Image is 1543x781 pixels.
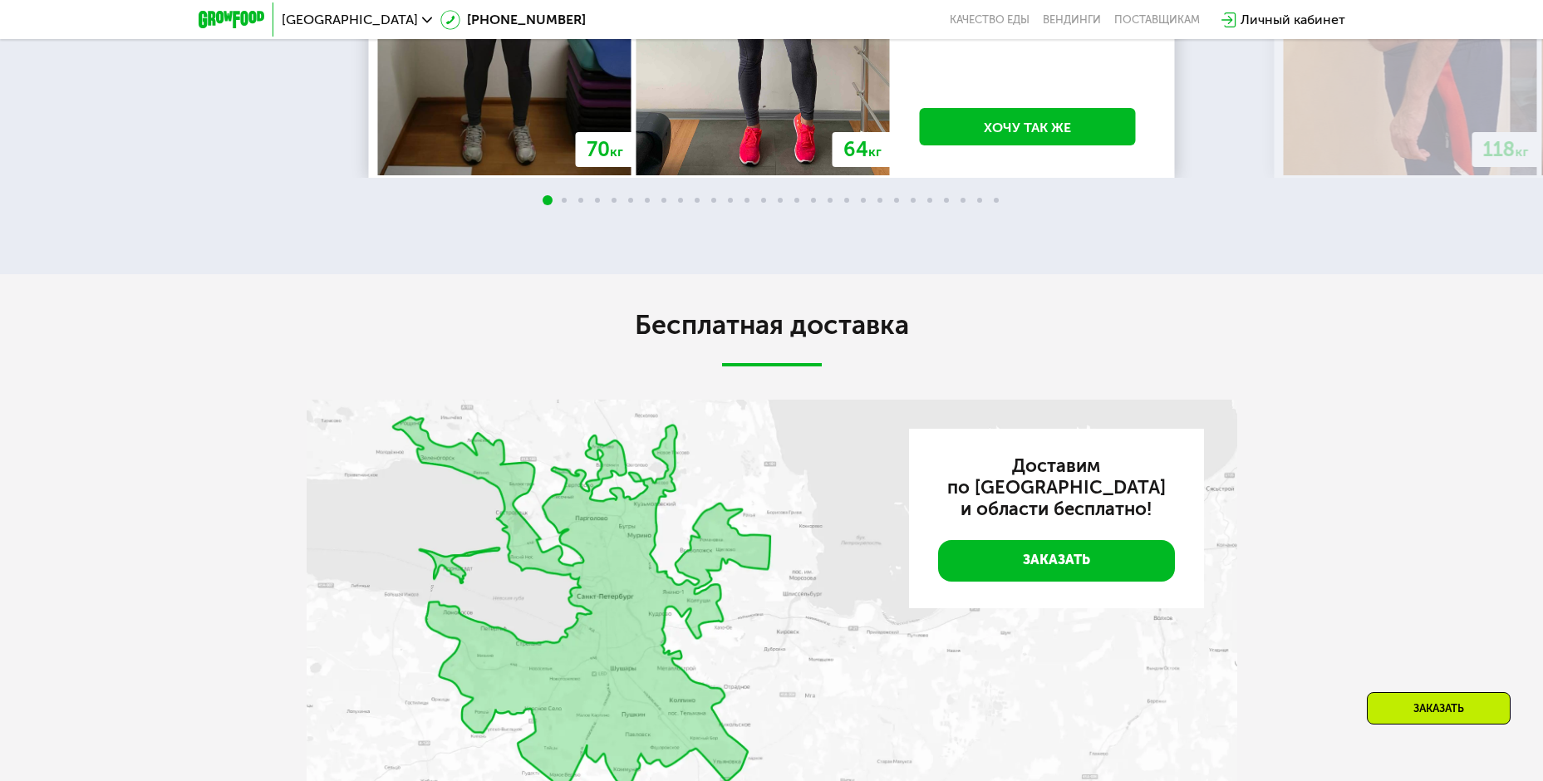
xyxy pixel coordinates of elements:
div: Личный кабинет [1241,10,1345,30]
span: кг [610,144,623,160]
a: Вендинги [1043,13,1101,27]
div: 70 [576,132,634,167]
a: [PHONE_NUMBER] [440,10,586,30]
div: Заказать [1367,692,1511,725]
span: кг [868,144,882,160]
a: Качество еды [950,13,1029,27]
a: Заказать [938,540,1175,582]
span: [GEOGRAPHIC_DATA] [282,13,418,27]
h3: Доставим по [GEOGRAPHIC_DATA] и области бесплатно! [938,455,1175,520]
div: 118 [1472,132,1540,167]
div: поставщикам [1114,13,1200,27]
a: Хочу так же [920,108,1136,145]
h2: Бесплатная доставка [307,308,1237,341]
div: 64 [833,132,892,167]
span: кг [1516,144,1529,160]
